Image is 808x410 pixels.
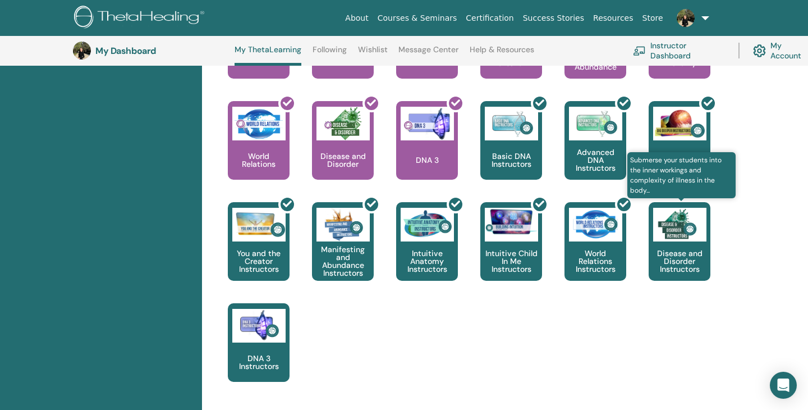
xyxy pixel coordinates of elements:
[770,372,797,399] div: Open Intercom Messenger
[485,107,538,140] img: Basic DNA Instructors
[649,249,710,273] p: Disease and Disorder Instructors
[564,202,626,303] a: World Relations Instructors World Relations Instructors
[232,208,286,242] img: You and the Creator Instructors
[396,202,458,303] a: Intuitive Anatomy Instructors Intuitive Anatomy Instructors
[480,249,542,273] p: Intuitive Child In Me Instructors
[74,6,208,31] img: logo.png
[589,8,638,29] a: Resources
[564,148,626,172] p: Advanced DNA Instructors
[232,107,286,140] img: World Relations
[228,249,290,273] p: You and the Creator Instructors
[677,9,695,27] img: default.jpg
[461,8,518,29] a: Certification
[312,101,374,202] a: Disease and Disorder Disease and Disorder
[228,152,290,168] p: World Relations
[358,45,388,63] a: Wishlist
[396,249,458,273] p: Intuitive Anatomy Instructors
[228,101,290,202] a: World Relations World Relations
[312,245,374,277] p: Manifesting and Abundance Instructors
[316,107,370,140] img: Disease and Disorder
[73,42,91,60] img: default.jpg
[633,46,646,56] img: chalkboard-teacher.svg
[480,101,542,202] a: Basic DNA Instructors Basic DNA Instructors
[569,208,622,242] img: World Relations Instructors
[398,45,458,63] a: Message Center
[653,107,706,140] img: Dig Deeper Instructors
[564,101,626,202] a: Advanced DNA Instructors Advanced DNA Instructors
[638,8,668,29] a: Store
[401,208,454,242] img: Intuitive Anatomy Instructors
[313,45,347,63] a: Following
[401,107,454,140] img: DNA 3
[627,152,736,198] span: Submerse your students into the inner workings and complexity of illness in the body...
[470,45,534,63] a: Help & Resources
[228,202,290,303] a: You and the Creator Instructors You and the Creator Instructors
[235,45,301,66] a: My ThetaLearning
[312,202,374,303] a: Manifesting and Abundance Instructors Manifesting and Abundance Instructors
[228,354,290,370] p: DNA 3 Instructors
[653,208,706,242] img: Disease and Disorder Instructors
[341,8,373,29] a: About
[649,202,710,303] a: Submerse your students into the inner workings and complexity of illness in the body... Disease a...
[373,8,462,29] a: Courses & Seminars
[633,38,725,63] a: Instructor Dashboard
[228,303,290,404] a: DNA 3 Instructors DNA 3 Instructors
[396,101,458,202] a: DNA 3 DNA 3
[485,208,538,235] img: Intuitive Child In Me Instructors
[753,42,766,60] img: cog.svg
[569,107,622,140] img: Advanced DNA Instructors
[95,45,208,56] h3: My Dashboard
[480,202,542,303] a: Intuitive Child In Me Instructors Intuitive Child In Me Instructors
[316,208,370,242] img: Manifesting and Abundance Instructors
[232,309,286,343] img: DNA 3 Instructors
[480,152,542,168] p: Basic DNA Instructors
[649,101,710,202] a: Dig Deeper Instructors Dig Deeper Instructors
[518,8,589,29] a: Success Stories
[312,152,374,168] p: Disease and Disorder
[564,249,626,273] p: World Relations Instructors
